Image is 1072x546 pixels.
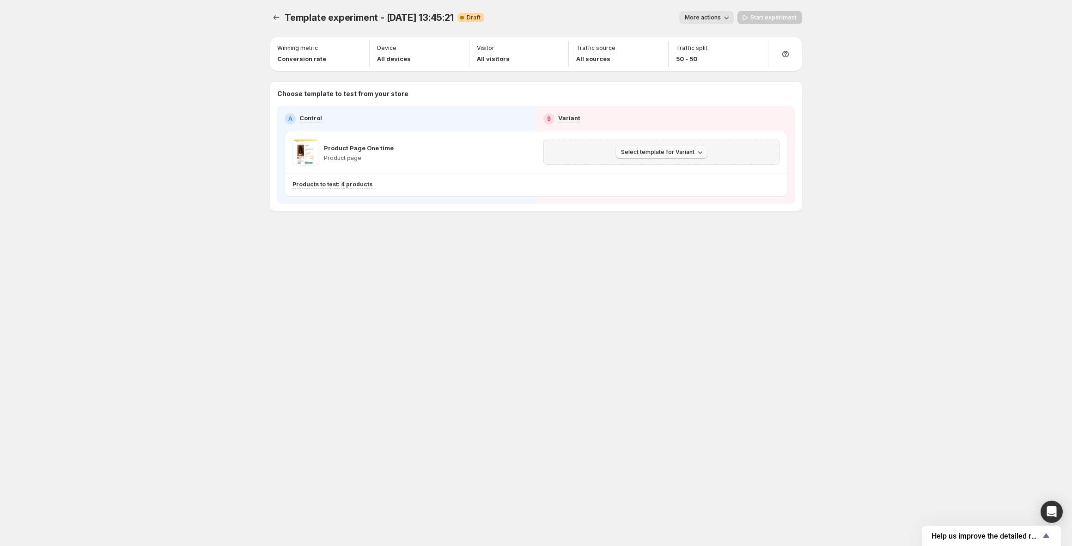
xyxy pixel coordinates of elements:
p: Product Page One time [324,143,394,153]
button: Select template for Variant [615,146,707,159]
p: Control [299,113,322,123]
p: 50 - 50 [676,54,707,63]
div: Open Intercom Messenger [1041,501,1063,523]
p: Visitor [477,44,494,52]
p: Device [377,44,396,52]
h2: A [288,115,292,123]
span: Template experiment - [DATE] 13:45:21 [285,12,454,23]
span: Select template for Variant [621,148,694,156]
span: Draft [467,14,481,21]
p: Traffic source [576,44,615,52]
button: More actions [679,11,734,24]
p: Variant [558,113,580,123]
p: Traffic split [676,44,707,52]
h2: B [547,115,551,123]
span: More actions [685,14,721,21]
p: All visitors [477,54,510,63]
img: Product Page One time [292,140,318,166]
p: Choose template to test from your store [277,89,795,98]
button: Show survey - Help us improve the detailed report for A/B campaigns [932,530,1052,541]
span: Help us improve the detailed report for A/B campaigns [932,532,1041,540]
button: Experiments [270,11,283,24]
p: Winning metric [277,44,318,52]
p: Conversion rate [277,54,326,63]
p: Products to test: 4 products [292,181,372,188]
p: All devices [377,54,411,63]
p: Product page [324,154,394,162]
p: All sources [576,54,615,63]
